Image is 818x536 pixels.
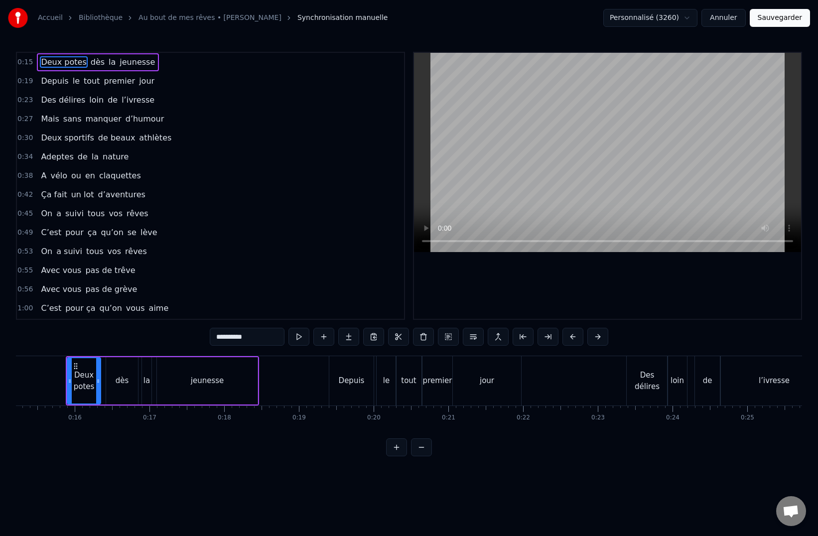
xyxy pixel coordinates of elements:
[84,113,122,125] span: manquer
[108,208,124,219] span: vos
[97,189,146,200] span: d’aventures
[423,375,452,387] div: premier
[671,375,684,387] div: loin
[126,208,149,219] span: rêves
[84,283,138,295] span: pas de grève
[17,209,33,219] span: 0:45
[70,170,82,181] span: ou
[91,151,100,162] span: la
[40,189,68,200] span: Ça fait
[741,414,754,422] div: 0:25
[292,414,306,422] div: 0:19
[55,246,83,257] span: a suivi
[55,208,62,219] span: a
[401,375,416,387] div: tout
[627,370,668,392] div: Des délires
[124,246,148,257] span: rêves
[127,227,137,238] span: se
[191,375,224,387] div: jeunesse
[17,228,33,238] span: 0:49
[297,13,388,23] span: Synchronisation manuelle
[17,266,33,275] span: 0:55
[138,13,281,23] a: Au bout de mes rêves • [PERSON_NAME]
[776,496,806,526] div: Ouvrir le chat
[64,302,96,314] span: pour ça
[116,375,129,387] div: dès
[218,414,231,422] div: 0:18
[17,303,33,313] span: 1:00
[703,375,712,387] div: de
[107,94,119,106] span: de
[62,113,83,125] span: sans
[40,113,60,125] span: Mais
[106,246,122,257] span: vos
[40,265,82,276] span: Avec vous
[17,152,33,162] span: 0:34
[40,302,62,314] span: C’est
[759,375,790,387] div: l’ivresse
[72,75,81,87] span: le
[139,227,158,238] span: lève
[40,132,95,143] span: Deux sportifs
[84,170,96,181] span: en
[17,114,33,124] span: 0:27
[8,8,28,28] img: youka
[367,414,381,422] div: 0:20
[750,9,810,27] button: Sauvegarder
[40,75,69,87] span: Depuis
[87,227,98,238] span: ça
[480,375,494,387] div: jour
[442,414,455,422] div: 0:21
[383,375,390,387] div: le
[64,208,85,219] span: suivi
[98,170,142,181] span: claquettes
[125,113,165,125] span: d’humour
[148,302,170,314] span: aime
[90,56,106,68] span: dès
[85,246,105,257] span: tous
[17,57,33,67] span: 0:15
[102,151,130,162] span: nature
[17,95,33,105] span: 0:23
[40,283,82,295] span: Avec vous
[138,132,172,143] span: athlètes
[70,189,95,200] span: un lot
[119,56,156,68] span: jeunesse
[17,190,33,200] span: 0:42
[49,170,68,181] span: vélo
[143,375,150,387] div: la
[64,227,85,238] span: pour
[38,13,63,23] a: Accueil
[40,56,87,68] span: Deux potes
[88,94,105,106] span: loin
[17,171,33,181] span: 0:38
[17,247,33,257] span: 0:53
[17,284,33,294] span: 0:56
[103,75,136,87] span: premier
[17,133,33,143] span: 0:30
[38,13,388,23] nav: breadcrumb
[40,151,74,162] span: Adeptes
[68,370,100,392] div: Deux potes
[79,13,123,23] a: Bibliothèque
[40,208,53,219] span: On
[40,246,53,257] span: On
[68,414,82,422] div: 0:16
[83,75,101,87] span: tout
[87,208,106,219] span: tous
[97,132,136,143] span: de beaux
[100,227,124,238] span: qu’on
[77,151,89,162] span: de
[121,94,155,106] span: l’ivresse
[40,227,62,238] span: C’est
[99,302,123,314] span: qu’on
[84,265,136,276] span: pas de trêve
[40,170,47,181] span: A
[125,302,146,314] span: vous
[17,76,33,86] span: 0:19
[701,9,745,27] button: Annuler
[591,414,605,422] div: 0:23
[339,375,365,387] div: Depuis
[138,75,155,87] span: jour
[108,56,117,68] span: la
